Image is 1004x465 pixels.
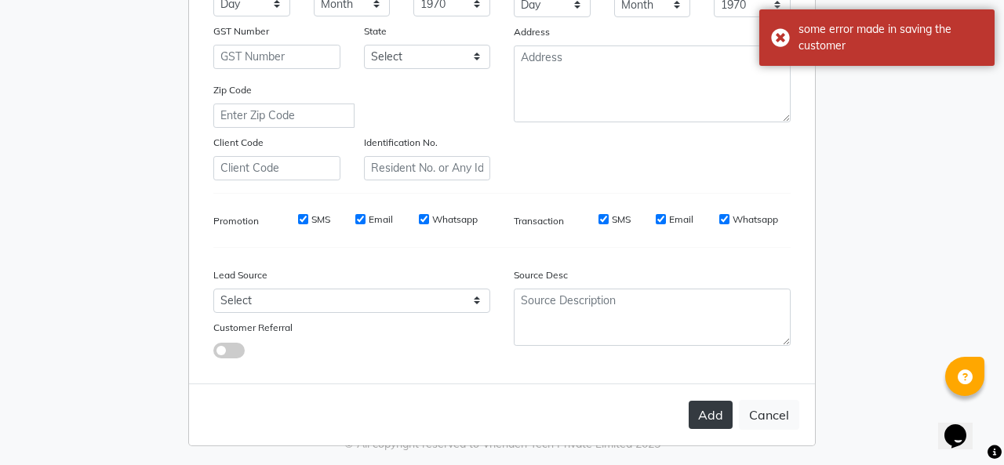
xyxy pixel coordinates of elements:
input: Resident No. or Any Id [364,156,491,180]
label: GST Number [213,24,269,38]
label: Transaction [514,214,564,228]
input: Enter Zip Code [213,104,355,128]
label: SMS [612,213,631,227]
label: Client Code [213,136,264,150]
label: Customer Referral [213,321,293,335]
label: SMS [311,213,330,227]
input: Client Code [213,156,340,180]
label: Address [514,25,550,39]
label: Whatsapp [733,213,778,227]
label: Whatsapp [432,213,478,227]
label: Zip Code [213,83,252,97]
input: GST Number [213,45,340,69]
label: Lead Source [213,268,267,282]
div: some error made in saving the customer [798,21,983,54]
label: Email [669,213,693,227]
iframe: chat widget [938,402,988,449]
label: Promotion [213,214,259,228]
label: State [364,24,387,38]
label: Email [369,213,393,227]
button: Cancel [739,400,799,430]
label: Identification No. [364,136,438,150]
button: Add [689,401,733,429]
label: Source Desc [514,268,568,282]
